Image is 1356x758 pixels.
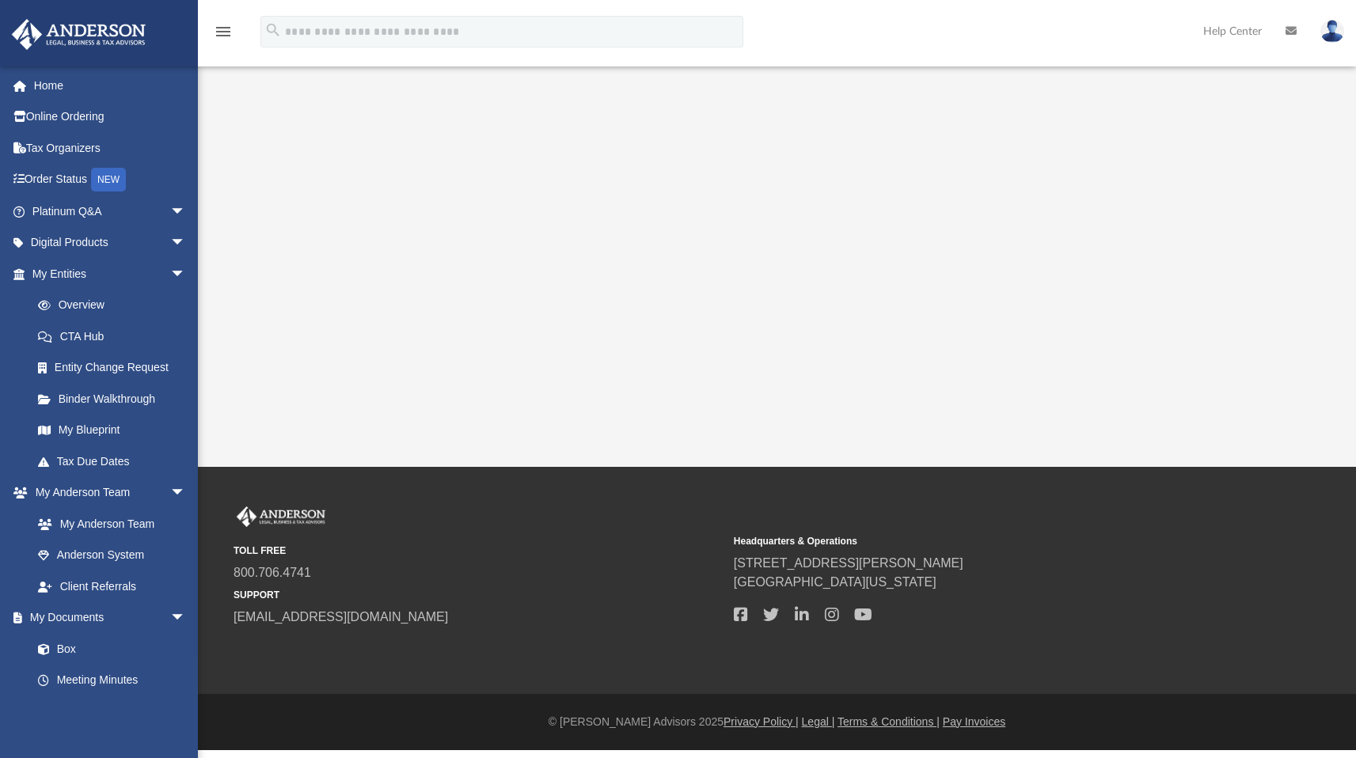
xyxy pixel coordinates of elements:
[170,227,202,260] span: arrow_drop_down
[11,195,210,227] a: Platinum Q&Aarrow_drop_down
[11,602,202,634] a: My Documentsarrow_drop_down
[802,715,835,728] a: Legal |
[11,101,210,133] a: Online Ordering
[22,320,210,352] a: CTA Hub
[734,556,963,570] a: [STREET_ADDRESS][PERSON_NAME]
[22,570,202,602] a: Client Referrals
[724,715,799,728] a: Privacy Policy |
[22,633,194,665] a: Box
[838,715,940,728] a: Terms & Conditions |
[734,534,1223,548] small: Headquarters & Operations
[170,195,202,228] span: arrow_drop_down
[22,665,202,696] a: Meeting Minutes
[170,477,202,510] span: arrow_drop_down
[943,715,1005,728] a: Pay Invoices
[170,602,202,635] span: arrow_drop_down
[234,588,723,602] small: SUPPORT
[22,540,202,571] a: Anderson System
[11,70,210,101] a: Home
[22,508,194,540] a: My Anderson Team
[7,19,150,50] img: Anderson Advisors Platinum Portal
[214,22,233,41] i: menu
[734,575,936,589] a: [GEOGRAPHIC_DATA][US_STATE]
[234,506,329,527] img: Anderson Advisors Platinum Portal
[11,164,210,196] a: Order StatusNEW
[11,132,210,164] a: Tax Organizers
[22,445,210,477] a: Tax Due Dates
[11,477,202,509] a: My Anderson Teamarrow_drop_down
[11,258,210,290] a: My Entitiesarrow_drop_down
[22,695,194,727] a: Forms Library
[234,566,311,579] a: 800.706.4741
[170,258,202,290] span: arrow_drop_down
[11,227,210,259] a: Digital Productsarrow_drop_down
[234,544,723,558] small: TOLL FREE
[234,610,448,623] a: [EMAIL_ADDRESS][DOMAIN_NAME]
[214,30,233,41] a: menu
[22,415,202,446] a: My Blueprint
[91,168,126,191] div: NEW
[22,383,210,415] a: Binder Walkthrough
[1320,20,1344,43] img: User Pic
[22,290,210,321] a: Overview
[264,21,282,39] i: search
[198,714,1356,730] div: © [PERSON_NAME] Advisors 2025
[22,352,210,384] a: Entity Change Request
